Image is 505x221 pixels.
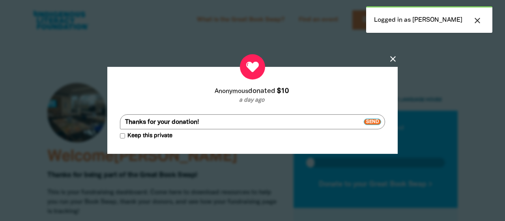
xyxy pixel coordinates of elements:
[277,88,289,94] em: $10
[215,89,248,94] em: Anonymous
[120,96,383,105] p: a day ago
[125,132,172,141] span: Keep this private
[364,114,385,129] button: Send
[364,119,381,125] span: Send
[473,16,482,25] i: close
[120,132,172,141] label: Keep this private
[366,6,492,33] div: Logged in as [PERSON_NAME]
[248,88,275,94] span: donated
[120,115,385,130] textarea: Thanks for your donation!
[388,55,398,64] button: close
[470,15,484,26] button: close
[120,134,125,139] input: Keep this private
